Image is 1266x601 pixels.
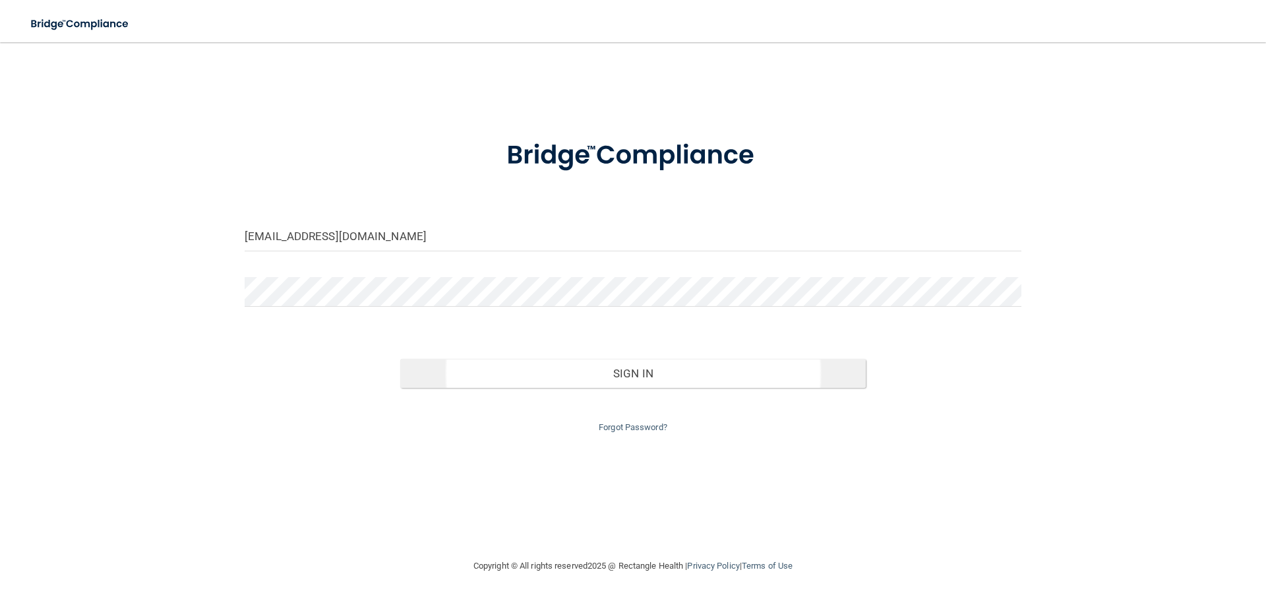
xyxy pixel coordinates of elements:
[687,561,739,571] a: Privacy Policy
[400,359,866,388] button: Sign In
[392,545,874,587] div: Copyright © All rights reserved 2025 @ Rectangle Health | |
[245,222,1021,251] input: Email
[479,121,787,190] img: bridge_compliance_login_screen.278c3ca4.svg
[599,422,667,432] a: Forgot Password?
[742,561,793,571] a: Terms of Use
[20,11,141,38] img: bridge_compliance_login_screen.278c3ca4.svg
